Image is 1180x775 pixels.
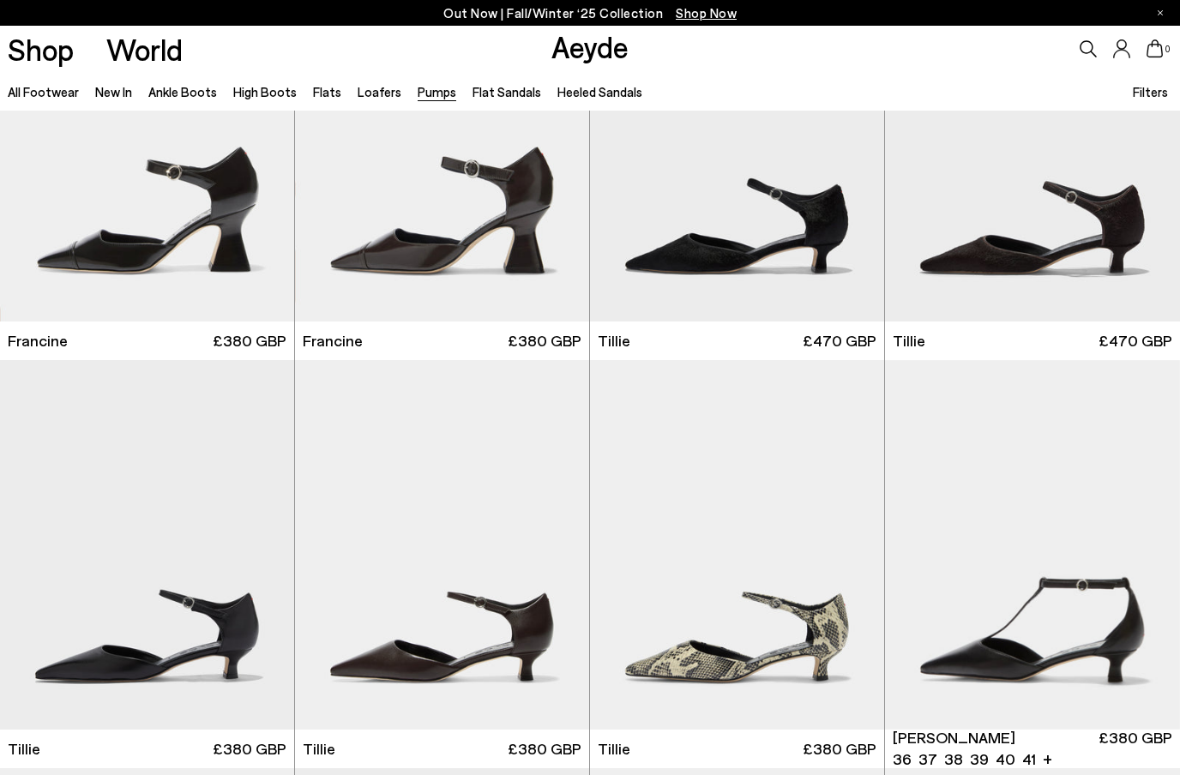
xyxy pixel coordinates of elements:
p: Out Now | Fall/Winter ‘25 Collection [443,3,737,24]
a: Pumps [418,84,456,99]
li: 36 [893,748,912,770]
span: £380 GBP [508,330,581,351]
span: Filters [1133,84,1168,99]
li: 40 [996,748,1015,770]
span: Tillie [598,738,630,760]
a: New In [95,84,132,99]
a: Flat Sandals [473,84,541,99]
span: £380 GBP [213,330,286,351]
ul: variant [893,748,1031,770]
span: 0 [1164,45,1172,54]
span: Francine [8,330,68,351]
a: Shop [8,34,74,64]
a: 0 [1147,39,1164,58]
span: £380 GBP [213,738,286,760]
img: Tillie Ankle Strap Pumps [590,360,884,730]
span: £470 GBP [803,330,876,351]
div: 1 / 6 [885,360,1180,730]
span: Francine [303,330,363,351]
span: Tillie [893,330,925,351]
span: £380 GBP [1099,727,1172,770]
li: 41 [1022,748,1036,770]
a: Aeyde [551,28,629,64]
span: Tillie [303,738,335,760]
li: + [1043,747,1052,770]
span: Tillie [598,330,630,351]
a: Tillie £470 GBP [885,321,1180,360]
a: World [106,34,183,64]
a: Ankle Boots [148,84,217,99]
span: Tillie [8,738,40,760]
a: All Footwear [8,84,79,99]
a: Loafers [358,84,401,99]
a: [PERSON_NAME] 36 37 38 39 40 41 + £380 GBP [885,730,1180,768]
a: Tillie £470 GBP [590,321,884,360]
span: £380 GBP [508,738,581,760]
img: Tillie Ankle Strap Pumps [295,360,589,730]
span: £380 GBP [803,738,876,760]
span: [PERSON_NAME] [893,727,1015,748]
li: 38 [944,748,963,770]
a: Tillie £380 GBP [590,730,884,768]
li: 39 [970,748,989,770]
span: Navigate to /collections/new-in [676,5,737,21]
span: £470 GBP [1099,330,1172,351]
a: Francine £380 GBP [295,321,589,360]
a: High Boots [233,84,297,99]
a: Flats [313,84,341,99]
li: 37 [918,748,937,770]
a: Tillie £380 GBP [295,730,589,768]
a: Heeled Sandals [557,84,642,99]
img: Liz T-Bar Pumps [885,360,1180,730]
a: Next slide Previous slide [885,360,1180,730]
